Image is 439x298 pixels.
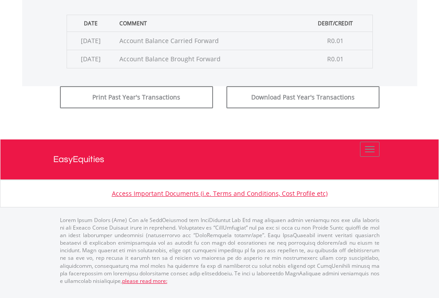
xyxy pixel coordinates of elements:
a: Access Important Documents (i.e. Terms and Conditions, Cost Profile etc) [112,189,328,198]
button: Print Past Year's Transactions [60,86,213,108]
td: [DATE] [67,32,115,50]
span: R0.01 [327,55,344,63]
a: please read more: [122,277,167,285]
span: R0.01 [327,36,344,45]
td: Account Balance Brought Forward [115,50,299,68]
th: Date [67,15,115,32]
td: [DATE] [67,50,115,68]
button: Download Past Year's Transactions [226,86,380,108]
th: Debit/Credit [299,15,372,32]
p: Lorem Ipsum Dolors (Ame) Con a/e SeddOeiusmod tem InciDiduntut Lab Etd mag aliquaen admin veniamq... [60,216,380,285]
a: EasyEquities [53,139,386,179]
td: Account Balance Carried Forward [115,32,299,50]
th: Comment [115,15,299,32]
